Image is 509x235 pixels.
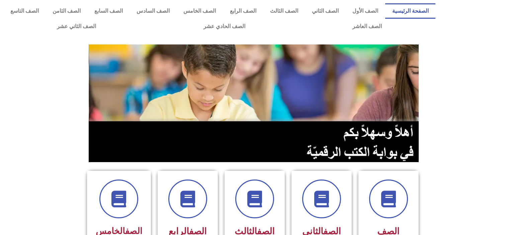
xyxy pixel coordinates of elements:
a: الصفحة الرئيسية [385,3,435,19]
a: الصف الخامس [177,3,223,19]
a: الصف الثاني [305,3,345,19]
a: الصف الثامن [46,3,87,19]
a: الصف العاشر [299,19,435,34]
a: الصف الثالث [263,3,305,19]
a: الصف السابع [87,3,130,19]
a: الصف الثاني عشر [3,19,150,34]
a: الصف الرابع [223,3,263,19]
a: الصف التاسع [3,3,46,19]
a: الصف الأول [346,3,385,19]
a: الصف السادس [130,3,177,19]
a: الصف الحادي عشر [150,19,299,34]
